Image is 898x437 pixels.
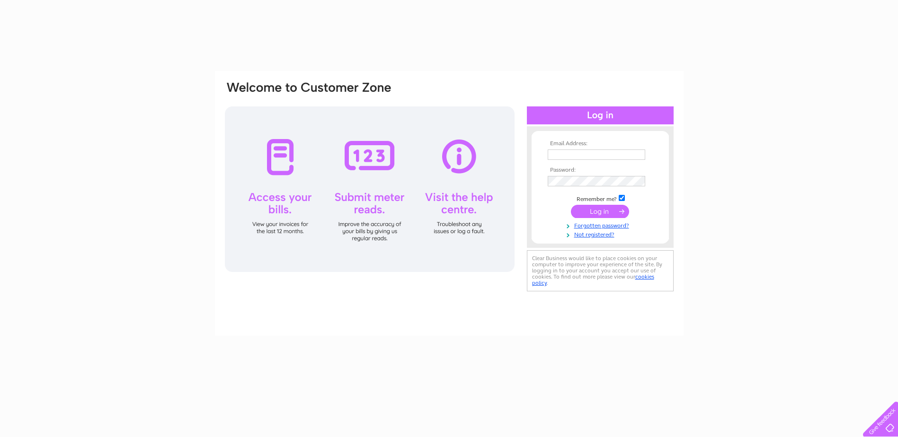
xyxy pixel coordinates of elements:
[527,250,674,291] div: Clear Business would like to place cookies on your computer to improve your experience of the sit...
[532,273,654,286] a: cookies policy
[545,193,655,203] td: Remember me?
[545,167,655,174] th: Password:
[548,220,655,229] a: Forgotten password?
[548,229,655,238] a: Not registered?
[571,205,629,218] input: Submit
[545,140,655,147] th: Email Address:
